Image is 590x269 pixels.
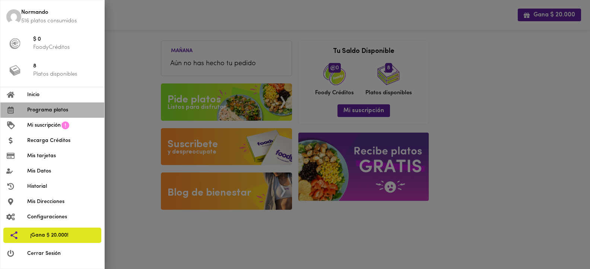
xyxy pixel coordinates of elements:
span: 8 [33,62,98,71]
img: platos_menu.png [9,65,20,76]
p: Platos disponibles [33,70,98,78]
span: Normando [21,9,98,17]
span: ¡Gana $ 20.000! [30,231,95,239]
span: Mis tarjetas [27,152,98,160]
p: FoodyCréditos [33,44,98,51]
span: Mis Datos [27,167,98,175]
span: Recarga Créditos [27,137,98,145]
iframe: Messagebird Livechat Widget [547,226,583,262]
span: Cerrar Sesión [27,250,98,257]
span: $ 0 [33,35,98,44]
span: Historial [27,183,98,190]
span: Mis Direcciones [27,198,98,206]
p: 516 platos consumidos [21,17,98,25]
span: Mi suscripción [27,121,61,129]
span: Inicio [27,91,98,99]
span: Programa platos [27,106,98,114]
img: foody-creditos-black.png [9,38,20,49]
span: Configuraciones [27,213,98,221]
